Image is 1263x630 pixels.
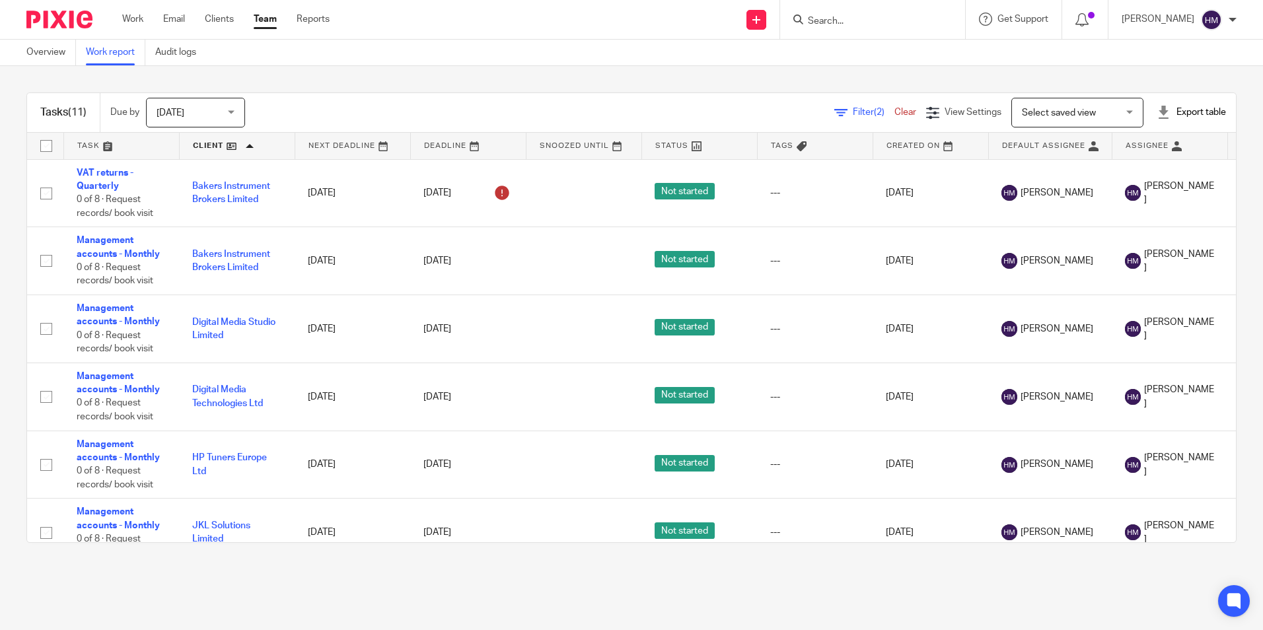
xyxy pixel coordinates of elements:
[894,108,916,117] a: Clear
[1001,185,1017,201] img: svg%3E
[1021,458,1093,471] span: [PERSON_NAME]
[1144,180,1214,207] span: [PERSON_NAME]
[655,387,715,403] span: Not started
[77,467,153,490] span: 0 of 8 · Request records/ book visit
[77,440,160,462] a: Management accounts - Monthly
[295,431,410,499] td: [DATE]
[770,322,859,335] div: ---
[770,390,859,403] div: ---
[205,13,234,26] a: Clients
[297,13,330,26] a: Reports
[423,526,513,539] div: [DATE]
[1125,389,1141,405] img: svg%3E
[770,526,859,539] div: ---
[873,295,988,363] td: [DATE]
[192,182,270,204] a: Bakers Instrument Brokers Limited
[1125,321,1141,337] img: svg%3E
[86,40,145,65] a: Work report
[1001,524,1017,540] img: svg%3E
[1021,254,1093,267] span: [PERSON_NAME]
[1125,524,1141,540] img: svg%3E
[1144,451,1214,478] span: [PERSON_NAME]
[1201,9,1222,30] img: svg%3E
[40,106,87,120] h1: Tasks
[295,363,410,431] td: [DATE]
[295,295,410,363] td: [DATE]
[873,227,988,295] td: [DATE]
[1125,253,1141,269] img: svg%3E
[192,521,250,543] a: JKL Solutions Limited
[155,40,206,65] a: Audit logs
[77,331,153,354] span: 0 of 8 · Request records/ book visit
[655,522,715,539] span: Not started
[1001,321,1017,337] img: svg%3E
[192,250,270,272] a: Bakers Instrument Brokers Limited
[295,227,410,295] td: [DATE]
[873,431,988,499] td: [DATE]
[655,319,715,335] span: Not started
[1022,108,1096,118] span: Select saved view
[77,195,153,218] span: 0 of 8 · Request records/ book visit
[874,108,884,117] span: (2)
[1144,248,1214,275] span: [PERSON_NAME]
[77,304,160,326] a: Management accounts - Monthly
[423,390,513,403] div: [DATE]
[655,251,715,267] span: Not started
[945,108,1001,117] span: View Settings
[873,159,988,227] td: [DATE]
[423,322,513,335] div: [DATE]
[1125,457,1141,473] img: svg%3E
[1001,253,1017,269] img: svg%3E
[1157,106,1226,119] div: Export table
[1021,322,1093,335] span: [PERSON_NAME]
[77,168,133,191] a: VAT returns - Quarterly
[1021,186,1093,199] span: [PERSON_NAME]
[122,13,143,26] a: Work
[423,458,513,471] div: [DATE]
[770,186,859,199] div: ---
[1144,383,1214,410] span: [PERSON_NAME]
[192,385,263,407] a: Digital Media Technologies Ltd
[655,183,715,199] span: Not started
[157,108,184,118] span: [DATE]
[873,499,988,567] td: [DATE]
[423,254,513,267] div: [DATE]
[1144,316,1214,343] span: [PERSON_NAME]
[807,16,925,28] input: Search
[77,372,160,394] a: Management accounts - Monthly
[163,13,185,26] a: Email
[873,363,988,431] td: [DATE]
[770,458,859,471] div: ---
[1125,185,1141,201] img: svg%3E
[1001,457,1017,473] img: svg%3E
[997,15,1048,24] span: Get Support
[26,11,92,28] img: Pixie
[1144,519,1214,546] span: [PERSON_NAME]
[771,142,793,149] span: Tags
[77,534,153,557] span: 0 of 8 · Request records/ book visit
[26,40,76,65] a: Overview
[77,507,160,530] a: Management accounts - Monthly
[77,399,153,422] span: 0 of 8 · Request records/ book visit
[77,263,153,286] span: 0 of 8 · Request records/ book visit
[423,182,513,203] div: [DATE]
[77,236,160,258] a: Management accounts - Monthly
[254,13,277,26] a: Team
[655,455,715,472] span: Not started
[1001,389,1017,405] img: svg%3E
[68,107,87,118] span: (11)
[192,453,267,475] a: HP Tuners Europe Ltd
[853,108,894,117] span: Filter
[295,499,410,567] td: [DATE]
[1021,526,1093,539] span: [PERSON_NAME]
[770,254,859,267] div: ---
[192,318,275,340] a: Digital Media Studio Limited
[1021,390,1093,403] span: [PERSON_NAME]
[1122,13,1194,26] p: [PERSON_NAME]
[110,106,139,119] p: Due by
[295,159,410,227] td: [DATE]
